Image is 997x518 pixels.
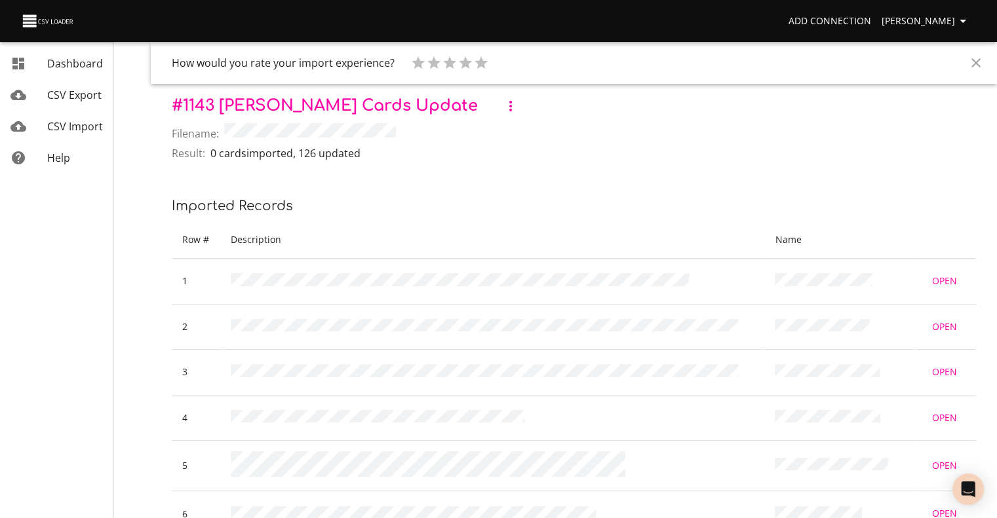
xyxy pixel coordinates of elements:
td: 1 [172,259,220,305]
th: Name [764,221,912,259]
h6: How would you rate your import experience? [172,54,395,72]
span: Filename: [172,126,219,141]
span: Open [929,319,960,335]
span: Imported records [172,198,293,213]
button: Close [960,47,992,79]
span: Open [929,458,960,474]
a: Open [924,406,966,430]
span: Add Connection [789,13,871,29]
a: Open [924,360,966,384]
td: 4 [172,395,220,441]
span: Open [929,410,960,426]
td: 3 [172,350,220,396]
span: CSV Export [47,88,102,102]
div: Open Intercom Messenger [952,473,984,505]
span: Dashboard [47,56,103,71]
th: Row # [172,221,220,259]
td: 5 [172,441,220,491]
span: [PERSON_NAME] [882,13,971,29]
span: # 1143 [PERSON_NAME] Cards Update [172,97,478,115]
span: Result: [172,145,205,161]
td: 2 [172,304,220,350]
th: Description [220,221,764,259]
a: Open [924,454,966,478]
span: Open [929,364,960,380]
a: Open [924,315,966,339]
span: Open [929,273,960,289]
a: Open [924,269,966,293]
button: [PERSON_NAME] [876,9,976,33]
a: Add Connection [783,9,876,33]
img: CSV Loader [21,12,76,30]
p: 0 cards imported , 126 updated [210,145,361,161]
span: CSV Import [47,119,103,134]
span: Help [47,151,70,165]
